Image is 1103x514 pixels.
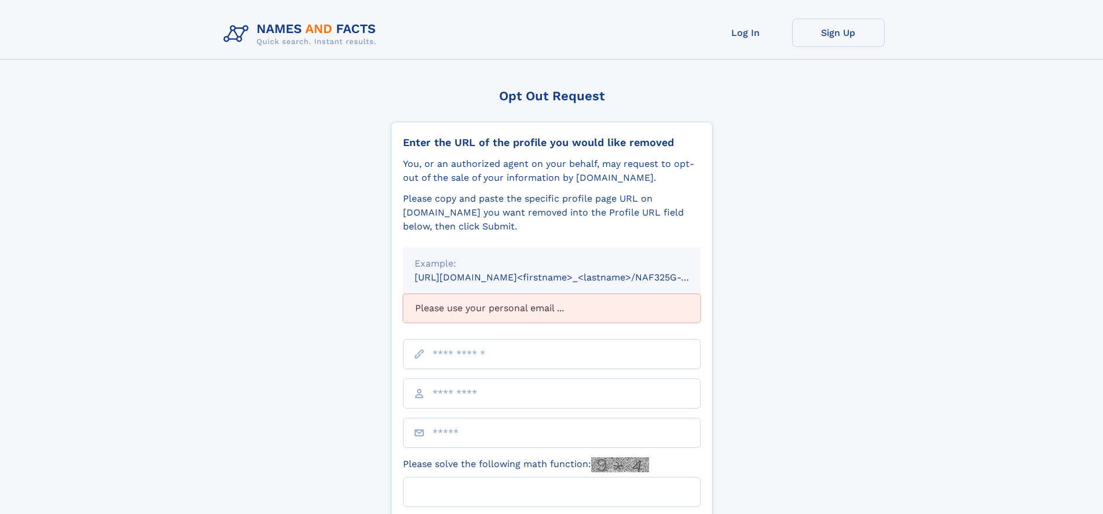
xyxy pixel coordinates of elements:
a: Sign Up [792,19,885,47]
label: Please solve the following math function: [403,457,649,472]
div: Opt Out Request [391,89,713,103]
div: Enter the URL of the profile you would like removed [403,136,701,149]
div: Please copy and paste the specific profile page URL on [DOMAIN_NAME] you want removed into the Pr... [403,192,701,234]
img: Logo Names and Facts [219,19,386,50]
small: [URL][DOMAIN_NAME]<firstname>_<lastname>/NAF325G-xxxxxxxx [415,272,723,283]
a: Log In [699,19,792,47]
div: You, or an authorized agent on your behalf, may request to opt-out of the sale of your informatio... [403,157,701,185]
div: Please use your personal email ... [403,294,701,323]
div: Example: [415,257,689,271]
